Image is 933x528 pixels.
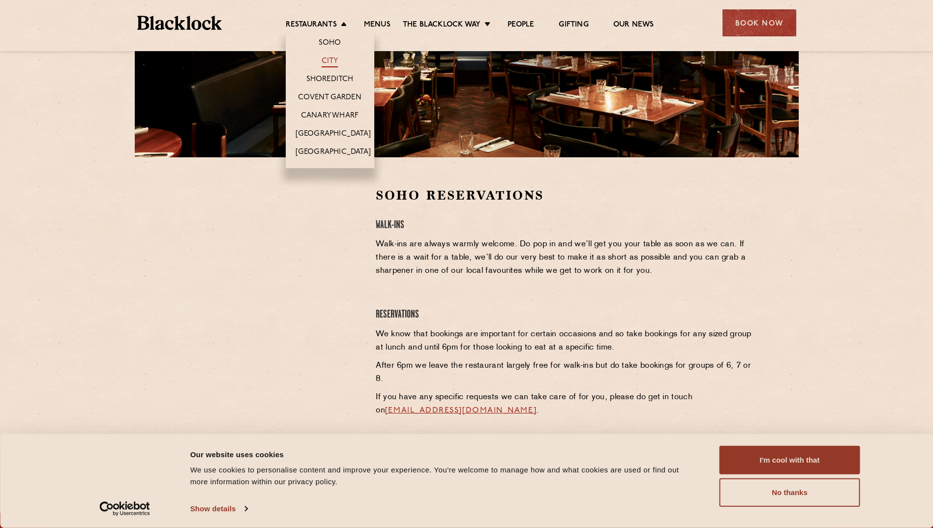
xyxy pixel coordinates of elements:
[298,93,361,104] a: Covent Garden
[385,407,537,414] a: [EMAIL_ADDRESS][DOMAIN_NAME]
[720,446,860,474] button: I'm cool with that
[722,9,796,36] div: Book Now
[296,147,371,158] a: [GEOGRAPHIC_DATA]
[190,448,697,460] div: Our website uses cookies
[720,478,860,507] button: No thanks
[319,38,341,49] a: Soho
[376,391,753,417] p: If you have any specific requests we can take care of for you, please do get in touch on .
[215,187,326,335] iframe: OpenTable make booking widget
[376,328,753,354] p: We know that bookings are important for certain occasions and so take bookings for any sized grou...
[301,111,359,122] a: Canary Wharf
[286,20,337,31] a: Restaurants
[190,464,697,488] div: We use cookies to personalise content and improve your experience. You're welcome to manage how a...
[137,16,222,30] img: BL_Textured_Logo-footer-cropped.svg
[376,359,753,386] p: After 6pm we leave the restaurant largely free for walk-ins but do take bookings for groups of 6,...
[508,20,534,31] a: People
[82,501,168,516] a: Usercentrics Cookiebot - opens in a new window
[403,20,481,31] a: The Blacklock Way
[306,75,354,86] a: Shoreditch
[364,20,391,31] a: Menus
[376,219,753,232] h4: Walk-Ins
[376,238,753,278] p: Walk-ins are always warmly welcome. Do pop in and we’ll get you your table as soon as we can. If ...
[613,20,654,31] a: Our News
[296,129,371,140] a: [GEOGRAPHIC_DATA]
[559,20,588,31] a: Gifting
[190,501,247,516] a: Show details
[322,57,338,67] a: City
[376,308,753,322] h4: Reservations
[376,187,753,204] h2: Soho Reservations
